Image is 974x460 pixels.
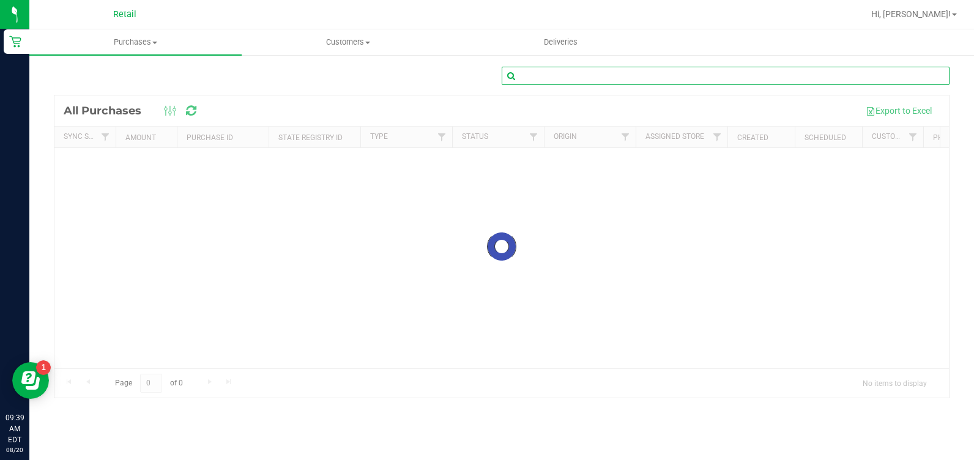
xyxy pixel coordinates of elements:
p: 08/20 [6,445,24,454]
iframe: Resource center [12,362,49,399]
span: Retail [113,9,136,20]
input: Search Purchase ID, Original ID, State Registry ID or Customer Name... [502,67,950,85]
p: 09:39 AM EDT [6,412,24,445]
a: Purchases [29,29,242,55]
span: Customers [242,37,453,48]
inline-svg: Retail [9,35,21,48]
iframe: Resource center unread badge [36,360,51,375]
span: Deliveries [527,37,594,48]
span: Purchases [29,37,242,48]
span: Hi, [PERSON_NAME]! [871,9,951,19]
a: Deliveries [455,29,667,55]
a: Customers [242,29,454,55]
